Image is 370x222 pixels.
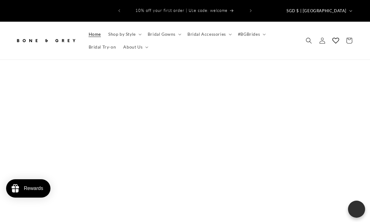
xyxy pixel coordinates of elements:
[120,41,151,53] summary: About Us
[283,5,355,16] button: SGD $ | [GEOGRAPHIC_DATA]
[348,201,365,218] button: Open chatbox
[123,44,142,50] span: About Us
[105,28,144,41] summary: Shop by Style
[302,34,316,47] summary: Search
[238,31,260,37] span: #BGBrides
[85,41,120,53] a: Bridal Try-on
[244,5,257,16] button: Next announcement
[187,31,226,37] span: Bridal Accessories
[144,28,184,41] summary: Bridal Gowns
[13,31,79,49] a: Bone and Grey Bridal
[89,44,116,50] span: Bridal Try-on
[15,34,76,47] img: Bone and Grey Bridal
[85,28,105,41] a: Home
[89,31,101,37] span: Home
[287,8,346,14] span: SGD $ | [GEOGRAPHIC_DATA]
[234,28,268,41] summary: #BGBrides
[24,186,43,191] div: Rewards
[135,8,228,13] span: 10% off your first order | Use code: welcome
[184,28,234,41] summary: Bridal Accessories
[113,5,126,16] button: Previous announcement
[108,31,136,37] span: Shop by Style
[148,31,176,37] span: Bridal Gowns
